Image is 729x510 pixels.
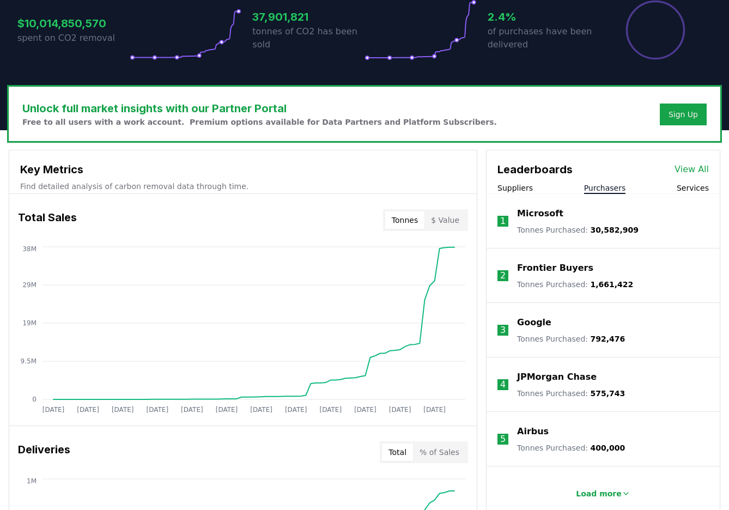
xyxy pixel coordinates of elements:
tspan: [DATE] [42,406,65,414]
tspan: 19M [22,319,37,327]
a: Airbus [517,425,549,438]
p: Free to all users with a work account. Premium options available for Data Partners and Platform S... [22,117,497,127]
tspan: 0 [32,396,37,403]
tspan: [DATE] [354,406,376,414]
button: $ Value [424,211,466,229]
h3: Key Metrics [20,161,466,178]
h3: 37,901,821 [252,9,364,25]
p: 5 [500,433,506,446]
p: tonnes of CO2 has been sold [252,25,364,51]
span: 400,000 [591,444,625,452]
tspan: [DATE] [250,406,272,414]
p: Tonnes Purchased : [517,279,633,290]
p: 4 [500,378,506,391]
a: Microsoft [517,207,563,220]
h3: Total Sales [18,209,77,231]
button: Services [677,183,709,193]
tspan: [DATE] [423,406,446,414]
tspan: [DATE] [147,406,169,414]
tspan: [DATE] [389,406,411,414]
span: 575,743 [591,389,625,398]
tspan: 29M [22,281,37,289]
tspan: [DATE] [112,406,134,414]
tspan: [DATE] [285,406,307,414]
span: 792,476 [591,335,625,343]
a: Google [517,316,551,329]
tspan: [DATE] [77,406,99,414]
p: Find detailed analysis of carbon removal data through time. [20,181,466,192]
tspan: [DATE] [320,406,342,414]
p: 1 [500,215,506,228]
a: Sign Up [669,109,698,120]
p: Tonnes Purchased : [517,388,625,399]
h3: Deliveries [18,441,70,463]
tspan: [DATE] [181,406,203,414]
button: Tonnes [385,211,424,229]
p: of purchases have been delivered [488,25,600,51]
button: Total [382,444,413,461]
p: Tonnes Purchased : [517,442,625,453]
button: Load more [567,483,639,505]
tspan: 38M [22,245,37,253]
span: 1,661,422 [591,280,634,289]
p: 3 [500,324,506,337]
tspan: 9.5M [21,357,37,365]
h3: 2.4% [488,9,600,25]
p: spent on CO2 removal [17,32,130,45]
button: Purchasers [584,183,626,193]
h3: Unlock full market insights with our Partner Portal [22,100,497,117]
button: Sign Up [660,104,707,125]
a: Frontier Buyers [517,262,593,275]
a: JPMorgan Chase [517,371,597,384]
h3: Leaderboards [497,161,573,178]
button: % of Sales [413,444,466,461]
span: 30,582,909 [591,226,639,234]
p: Tonnes Purchased : [517,333,625,344]
a: View All [675,163,709,176]
tspan: 1M [27,477,37,485]
p: Load more [576,488,622,499]
tspan: [DATE] [216,406,238,414]
p: 2 [500,269,506,282]
p: Tonnes Purchased : [517,224,639,235]
button: Suppliers [497,183,533,193]
h3: $10,014,850,570 [17,15,130,32]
